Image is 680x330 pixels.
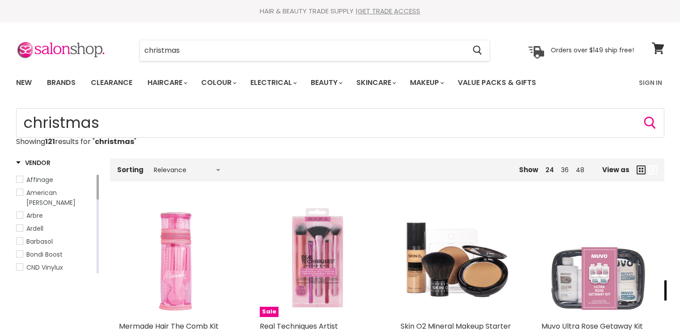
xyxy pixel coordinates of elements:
a: Electrical [244,73,302,92]
button: Search [643,116,657,130]
span: Barbasol [26,237,53,246]
span: Ardell [26,224,43,233]
form: Product [16,108,664,138]
ul: Main menu [9,70,588,96]
nav: Main [5,70,676,96]
a: Real Techniques Artist Essentials SetSale [260,203,374,317]
a: Sign In [634,73,667,92]
a: 36 [561,165,569,174]
a: New [9,73,38,92]
a: Beauty [304,73,348,92]
span: Show [519,165,538,174]
img: Mermade Hair The Comb Kit [119,203,233,317]
button: Search [466,40,490,61]
a: Value Packs & Gifts [451,73,543,92]
a: Arbre [16,211,95,220]
a: Ardell [16,224,95,233]
span: View as [602,166,629,173]
a: GET TRADE ACCESS [358,6,420,16]
a: Bondi Boost [16,250,95,259]
a: CND Vinylux [16,262,95,272]
span: Affinage [26,175,53,184]
div: HAIR & BEAUTY TRADE SUPPLY | [5,7,676,16]
a: Barbasol [16,237,95,246]
span: American [PERSON_NAME] [26,188,76,207]
span: Sale [260,307,279,317]
a: Makeup [403,73,449,92]
a: American Barber [16,188,95,207]
a: Brands [40,73,82,92]
a: Skincare [350,73,401,92]
a: Affinage [16,175,95,185]
a: Colour [194,73,242,92]
input: Search [16,108,664,138]
img: Muvo Ultra Rose Getaway Kit [541,203,655,317]
input: Search [140,40,466,61]
p: Orders over $149 ship free! [551,46,634,54]
span: Arbre [26,211,43,220]
a: 24 [545,165,554,174]
h3: Vendor [16,158,51,167]
strong: christmas [95,136,134,147]
img: Skin O2 Mineral Makeup Starter Box [401,203,515,317]
label: Sorting [117,166,144,173]
form: Product [139,40,490,61]
p: Showing results for " " [16,138,664,146]
strong: 121 [45,136,55,147]
a: 48 [576,165,584,174]
span: Bondi Boost [26,250,63,259]
span: CND Vinylux [26,263,63,272]
a: Clearance [84,73,139,92]
a: Haircare [141,73,193,92]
